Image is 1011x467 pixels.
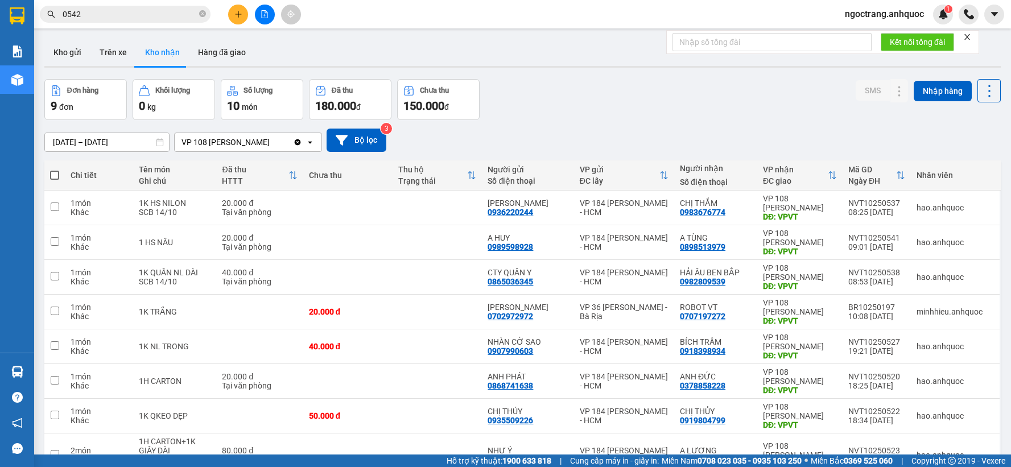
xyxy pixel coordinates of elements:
[848,407,905,416] div: NVT10250522
[763,229,837,247] div: VP 108 [PERSON_NAME]
[580,446,669,464] div: VP 184 [PERSON_NAME] - HCM
[12,443,23,454] span: message
[580,199,669,217] div: VP 184 [PERSON_NAME] - HCM
[680,416,725,425] div: 0919804799
[420,86,449,94] div: Chưa thu
[680,303,752,312] div: ROBOT VT
[222,165,288,174] div: Đã thu
[680,208,725,217] div: 0983676774
[228,5,248,24] button: plus
[71,303,127,312] div: 1 món
[914,81,972,101] button: Nhập hàng
[763,316,837,325] div: DĐ: VPVT
[71,381,127,390] div: Khác
[848,416,905,425] div: 18:34 [DATE]
[836,7,933,21] span: ngoctrang.anhquoc
[680,199,752,208] div: CHỊ THẮM
[680,242,725,251] div: 0898513979
[917,307,994,316] div: minhhieu.anhquoc
[139,99,145,113] span: 0
[281,5,301,24] button: aim
[848,446,905,455] div: NVT10250523
[147,102,156,111] span: kg
[309,171,387,180] div: Chưa thu
[10,7,24,24] img: logo-vxr
[680,277,725,286] div: 0982809539
[71,277,127,286] div: Khác
[381,123,392,134] sup: 3
[963,33,971,41] span: close
[672,33,872,51] input: Nhập số tổng đài
[315,99,356,113] span: 180.000
[848,268,905,277] div: NVT10250538
[133,79,215,120] button: Khối lượng0kg
[848,312,905,321] div: 10:08 [DATE]
[680,268,752,277] div: HẢI ÂU BEN BẮP
[848,337,905,346] div: NVT10250527
[488,312,533,321] div: 0702972972
[447,454,551,467] span: Hỗ trợ kỹ thuật:
[199,10,206,17] span: close-circle
[51,99,57,113] span: 9
[488,268,568,277] div: CTY QUÂN Y
[393,160,482,191] th: Toggle SortBy
[680,407,752,416] div: CHỊ THỦY
[811,454,893,467] span: Miền Bắc
[45,133,169,151] input: Select a date range.
[199,9,206,20] span: close-circle
[222,199,297,208] div: 20.000 đ
[71,416,127,425] div: Khác
[136,39,189,66] button: Kho nhận
[946,5,950,13] span: 1
[59,102,73,111] span: đơn
[222,268,297,277] div: 40.000 đ
[71,199,127,208] div: 1 món
[71,268,127,277] div: 1 món
[662,454,802,467] span: Miền Nam
[848,381,905,390] div: 18:25 [DATE]
[71,208,127,217] div: Khác
[984,5,1004,24] button: caret-down
[580,337,669,356] div: VP 184 [PERSON_NAME] - HCM
[71,446,127,455] div: 2 món
[917,203,994,212] div: hao.anhquoc
[90,39,136,66] button: Trên xe
[763,367,837,386] div: VP 108 [PERSON_NAME]
[698,456,802,465] strong: 0708 023 035 - 0935 103 250
[139,208,211,217] div: SCB 14/10
[680,446,752,455] div: A LƯƠNG
[12,392,23,403] span: question-circle
[763,402,837,420] div: VP 108 [PERSON_NAME]
[488,277,533,286] div: 0865036345
[488,233,568,242] div: A HUY
[570,454,659,467] span: Cung cấp máy in - giấy in:
[890,36,945,48] span: Kết nối tổng đài
[989,9,1000,19] span: caret-down
[763,333,837,351] div: VP 108 [PERSON_NAME]
[948,457,956,465] span: copyright
[856,80,890,101] button: SMS
[234,10,242,18] span: plus
[139,437,211,455] div: 1H CARTON+1K GIẤY DÀI
[44,39,90,66] button: Kho gửi
[139,411,211,420] div: 1K QKEO DẸP
[844,456,893,465] strong: 0369 525 060
[917,171,994,180] div: Nhân viên
[848,176,896,185] div: Ngày ĐH
[848,233,905,242] div: NVT10250541
[71,242,127,251] div: Khác
[189,39,255,66] button: Hàng đã giao
[848,303,905,312] div: BR10250197
[680,177,752,187] div: Số điện thoại
[757,160,843,191] th: Toggle SortBy
[71,372,127,381] div: 1 món
[488,208,533,217] div: 0936220244
[242,102,258,111] span: món
[944,5,952,13] sup: 1
[244,86,273,94] div: Số lượng
[71,312,127,321] div: Khác
[488,446,568,455] div: NHƯ Ý
[763,386,837,395] div: DĐ: VPVT
[488,242,533,251] div: 0989598928
[71,337,127,346] div: 1 món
